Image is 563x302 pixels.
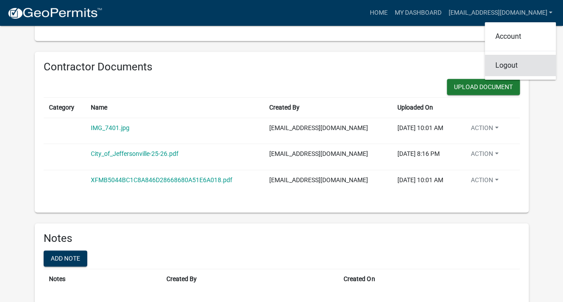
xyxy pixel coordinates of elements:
[44,250,87,266] button: Add note
[161,269,339,289] th: Created By
[464,123,506,136] button: Action
[91,124,130,131] a: IMG_7401.jpg
[44,269,161,289] th: Notes
[445,4,556,21] a: [EMAIL_ADDRESS][DOMAIN_NAME]
[447,79,520,95] button: Upload Document
[264,144,392,170] td: [EMAIL_ADDRESS][DOMAIN_NAME]
[44,61,520,73] h6: Contractor Documents
[264,118,392,144] td: [EMAIL_ADDRESS][DOMAIN_NAME]
[447,79,520,97] wm-modal-confirm: New Document
[264,170,392,196] td: [EMAIL_ADDRESS][DOMAIN_NAME]
[485,55,556,76] a: Logout
[392,118,458,144] td: [DATE] 10:01 AM
[44,97,86,118] th: Category
[485,26,556,47] a: Account
[44,232,520,245] h6: Notes
[44,255,87,262] wm-modal-confirm: Add note
[464,149,506,162] button: Action
[264,97,392,118] th: Created By
[392,144,458,170] td: [DATE] 8:16 PM
[91,176,232,184] a: XFMB5044BC1C8A846D28668680A51E6A018.pdf
[366,4,391,21] a: Home
[392,170,458,196] td: [DATE] 10:01 AM
[391,4,445,21] a: My Dashboard
[85,97,264,118] th: Name
[338,269,519,289] th: Created On
[464,175,506,188] button: Action
[392,97,458,118] th: Uploaded On
[91,150,178,157] a: City_of_Jeffersonville-25-26.pdf
[485,22,556,80] div: [EMAIL_ADDRESS][DOMAIN_NAME]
